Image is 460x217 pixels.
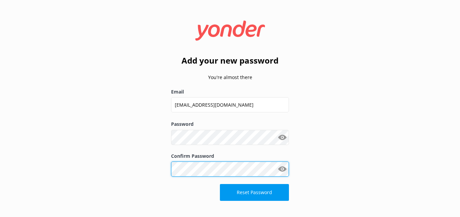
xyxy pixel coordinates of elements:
h2: Add your new password [171,54,289,67]
input: user@emailaddress.com [171,97,289,112]
label: Confirm Password [171,152,289,160]
button: Reset Password [220,184,289,201]
button: Show password [275,162,289,176]
button: Show password [275,131,289,144]
p: You're almost there [171,74,289,81]
label: Password [171,120,289,128]
label: Email [171,88,289,96]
